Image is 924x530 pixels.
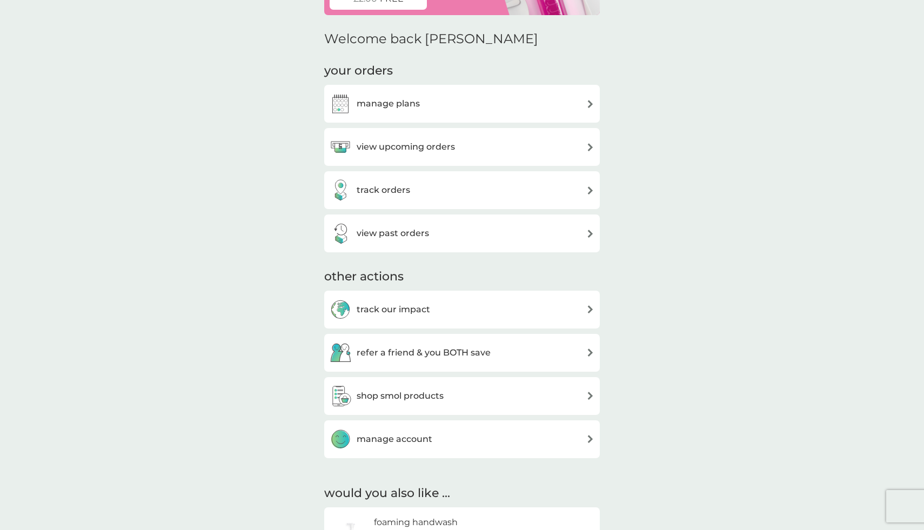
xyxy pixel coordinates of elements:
[586,100,594,108] img: arrow right
[586,392,594,400] img: arrow right
[357,183,410,197] h3: track orders
[586,348,594,357] img: arrow right
[357,140,455,154] h3: view upcoming orders
[357,389,444,403] h3: shop smol products
[324,269,404,285] h3: other actions
[586,143,594,151] img: arrow right
[586,435,594,443] img: arrow right
[374,515,458,529] h6: foaming handwash
[324,63,393,79] h3: your orders
[357,226,429,240] h3: view past orders
[586,230,594,238] img: arrow right
[357,303,430,317] h3: track our impact
[324,31,538,47] h2: Welcome back [PERSON_NAME]
[324,485,600,502] h2: would you also like ...
[357,432,432,446] h3: manage account
[586,186,594,194] img: arrow right
[357,97,420,111] h3: manage plans
[357,346,491,360] h3: refer a friend & you BOTH save
[586,305,594,313] img: arrow right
